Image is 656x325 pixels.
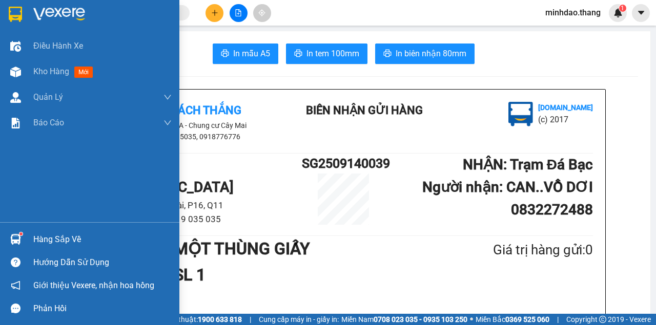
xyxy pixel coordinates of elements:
[206,4,223,22] button: plus
[632,4,650,22] button: caret-down
[10,67,21,77] img: warehouse-icon
[613,8,623,17] img: icon-new-feature
[235,9,242,16] span: file-add
[396,47,466,60] span: In biên nhận 80mm
[11,304,20,313] span: message
[94,199,302,212] li: 15 Tân Thành nối dài, P16, Q11
[33,116,64,129] span: Báo cáo
[505,315,549,323] strong: 0369 525 060
[250,314,251,325] span: |
[74,67,93,78] span: mới
[10,118,21,128] img: solution-icon
[443,240,593,261] div: Giá trị hàng gửi: 0
[11,280,20,290] span: notification
[33,91,63,103] span: Quản Lý
[33,301,172,316] div: Phản hồi
[258,9,265,16] span: aim
[537,6,609,19] span: minhdao.thang
[422,179,593,218] b: Người nhận : CAN..VỒ DƠI 0832272488
[11,257,20,267] span: question-circle
[470,317,473,321] span: ⚪️
[383,49,392,59] span: printer
[538,113,593,126] li: (c) 2017
[221,49,229,59] span: printer
[148,314,242,325] span: Hỗ trợ kỹ thuật:
[147,104,241,117] b: Xe Khách THẮNG
[211,9,218,16] span: plus
[33,255,172,270] div: Hướng dẫn sử dụng
[198,315,242,323] strong: 1900 633 818
[259,314,339,325] span: Cung cấp máy in - giấy in:
[302,154,385,174] h1: SG2509140039
[253,4,271,22] button: aim
[174,262,443,288] h1: SL 1
[286,44,367,64] button: printerIn tem 100mm
[33,279,154,292] span: Giới thiệu Vexere, nhận hoa hồng
[19,232,23,235] sup: 1
[230,4,248,22] button: file-add
[94,120,278,131] li: 012 Lô A - Chung cư Cây Mai
[33,232,172,247] div: Hàng sắp về
[213,44,278,64] button: printerIn mẫu A5
[233,47,270,60] span: In mẫu A5
[619,5,626,12] sup: 1
[557,314,559,325] span: |
[599,316,606,323] span: copyright
[294,49,302,59] span: printer
[306,47,359,60] span: In tem 100mm
[163,93,172,101] span: down
[374,315,467,323] strong: 0708 023 035 - 0935 103 250
[637,8,646,17] span: caret-down
[463,156,593,173] b: NHẬN : Trạm Đá Bạc
[163,119,172,127] span: down
[174,236,443,262] h1: MỘT THÙNG GIẤY
[375,44,475,64] button: printerIn biên nhận 80mm
[538,103,593,112] b: [DOMAIN_NAME]
[33,67,69,76] span: Kho hàng
[508,102,533,126] img: logo.jpg
[10,92,21,103] img: warehouse-icon
[9,7,22,22] img: logo-vxr
[621,5,624,12] span: 1
[10,234,21,245] img: warehouse-icon
[476,314,549,325] span: Miền Bắc
[94,131,278,142] li: 0919035035, 0918776776
[306,104,423,117] b: BIÊN NHẬN GỬI HÀNG
[341,314,467,325] span: Miền Nam
[33,39,83,52] span: Điều hành xe
[10,41,21,52] img: warehouse-icon
[94,212,302,226] li: 0948 74 44 49, 0919 035 035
